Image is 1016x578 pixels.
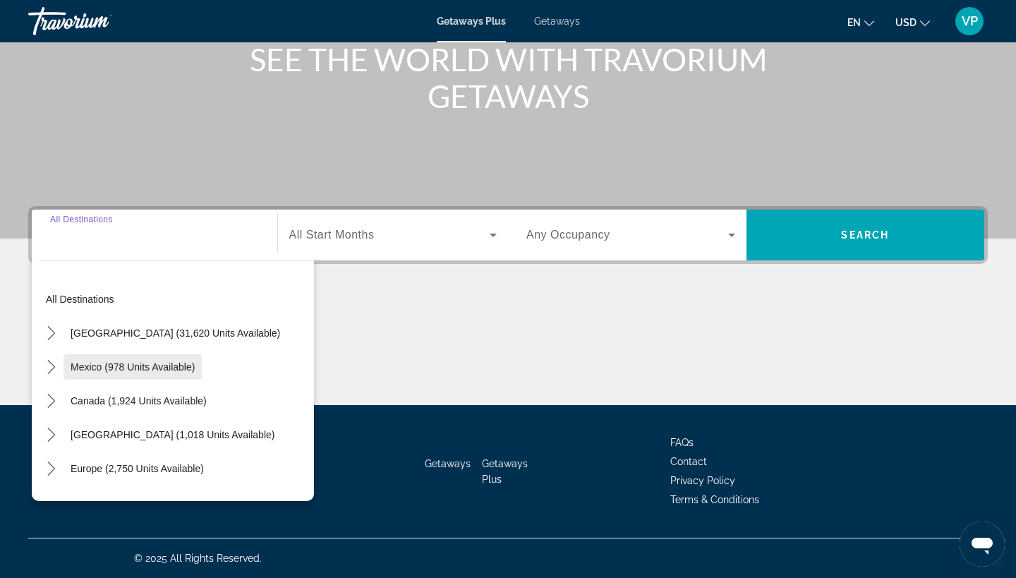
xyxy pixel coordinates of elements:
[670,437,694,448] a: FAQs
[526,229,610,241] span: Any Occupancy
[289,229,375,241] span: All Start Months
[46,294,114,305] span: All destinations
[71,327,280,339] span: [GEOGRAPHIC_DATA] (31,620 units available)
[746,210,985,260] button: Search
[64,388,214,414] button: Select destination: Canada (1,924 units available)
[841,229,889,241] span: Search
[71,395,207,407] span: Canada (1,924 units available)
[243,41,773,114] h1: SEE THE WORLD WITH TRAVORIUM GETAWAYS
[32,210,984,260] div: Search widget
[39,287,314,312] button: Select destination: All destinations
[39,355,64,380] button: Toggle Mexico (978 units available) submenu
[64,354,202,380] button: Select destination: Mexico (978 units available)
[437,16,506,27] a: Getaways Plus
[71,429,274,440] span: [GEOGRAPHIC_DATA] (1,018 units available)
[847,12,874,32] button: Change language
[895,12,930,32] button: Change currency
[39,389,64,414] button: Toggle Canada (1,924 units available) submenu
[64,490,274,515] button: Select destination: Australia (197 units available)
[962,14,978,28] span: VP
[50,215,113,224] span: All Destinations
[39,457,64,481] button: Toggle Europe (2,750 units available) submenu
[71,361,195,373] span: Mexico (978 units available)
[847,17,861,28] span: en
[425,458,471,469] a: Getaways
[670,456,707,467] a: Contact
[64,456,211,481] button: Select destination: Europe (2,750 units available)
[895,17,917,28] span: USD
[482,458,528,485] a: Getaways Plus
[39,423,64,447] button: Toggle Caribbean & Atlantic Islands (1,018 units available) submenu
[670,475,735,486] a: Privacy Policy
[960,522,1005,567] iframe: Button to launch messaging window
[39,321,64,346] button: Toggle United States (31,620 units available) submenu
[28,3,169,40] a: Travorium
[670,494,759,505] a: Terms & Conditions
[71,463,204,474] span: Europe (2,750 units available)
[134,553,262,564] span: © 2025 All Rights Reserved.
[39,490,64,515] button: Toggle Australia (197 units available) submenu
[64,422,282,447] button: Select destination: Caribbean & Atlantic Islands (1,018 units available)
[32,253,314,501] div: Destination options
[64,320,287,346] button: Select destination: United States (31,620 units available)
[534,16,580,27] a: Getaways
[50,227,259,244] input: Select destination
[951,6,988,36] button: User Menu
